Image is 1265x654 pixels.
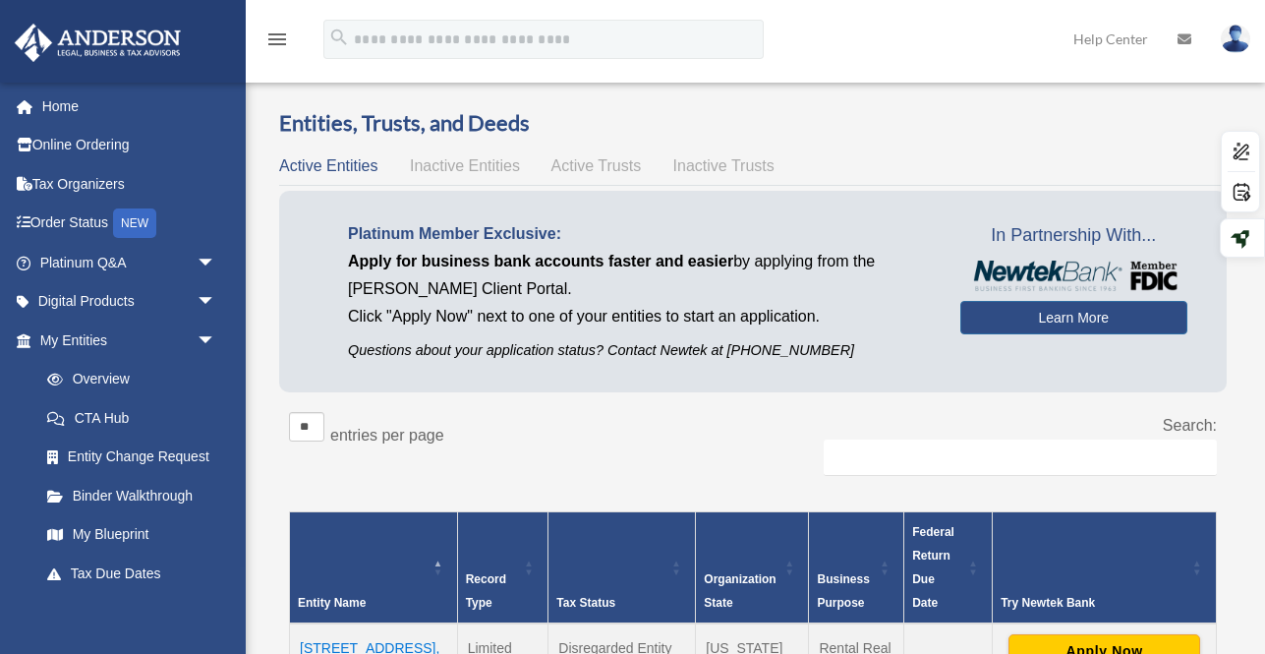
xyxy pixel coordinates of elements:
[279,108,1227,139] h3: Entities, Trusts, and Deeds
[9,24,187,62] img: Anderson Advisors Platinum Portal
[14,126,246,165] a: Online Ordering
[28,554,236,593] a: Tax Due Dates
[556,596,615,610] span: Tax Status
[290,512,458,624] th: Entity Name: Activate to invert sorting
[14,204,246,244] a: Order StatusNEW
[28,515,236,555] a: My Blueprint
[960,301,1187,334] a: Learn More
[14,87,246,126] a: Home
[28,360,226,399] a: Overview
[912,525,954,610] span: Federal Return Due Date
[14,243,246,282] a: Platinum Q&Aarrow_drop_down
[993,512,1217,624] th: Try Newtek Bank : Activate to sort
[1001,591,1186,615] div: Try Newtek Bank
[1163,417,1217,434] label: Search:
[970,261,1178,291] img: NewtekBankLogoSM.png
[348,338,931,363] p: Questions about your application status? Contact Newtek at [PHONE_NUMBER]
[348,248,931,303] p: by applying from the [PERSON_NAME] Client Portal.
[348,303,931,330] p: Click "Apply Now" next to one of your entities to start an application.
[696,512,809,624] th: Organization State: Activate to sort
[466,572,506,610] span: Record Type
[28,438,236,477] a: Entity Change Request
[551,157,642,174] span: Active Trusts
[457,512,548,624] th: Record Type: Activate to sort
[197,321,236,361] span: arrow_drop_down
[548,512,696,624] th: Tax Status: Activate to sort
[265,28,289,51] i: menu
[673,157,775,174] span: Inactive Trusts
[279,157,377,174] span: Active Entities
[704,572,776,610] span: Organization State
[330,427,444,444] label: entries per page
[1221,25,1250,53] img: User Pic
[28,476,236,515] a: Binder Walkthrough
[28,398,236,438] a: CTA Hub
[113,208,156,238] div: NEW
[348,253,733,269] span: Apply for business bank accounts faster and easier
[14,164,246,204] a: Tax Organizers
[14,282,246,322] a: Digital Productsarrow_drop_down
[817,572,869,610] span: Business Purpose
[298,596,366,610] span: Entity Name
[809,512,904,624] th: Business Purpose: Activate to sort
[960,220,1187,252] span: In Partnership With...
[14,321,236,360] a: My Entitiesarrow_drop_down
[197,282,236,323] span: arrow_drop_down
[904,512,993,624] th: Federal Return Due Date: Activate to sort
[197,243,236,283] span: arrow_drop_down
[348,220,931,248] p: Platinum Member Exclusive:
[328,27,350,48] i: search
[410,157,520,174] span: Inactive Entities
[265,34,289,51] a: menu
